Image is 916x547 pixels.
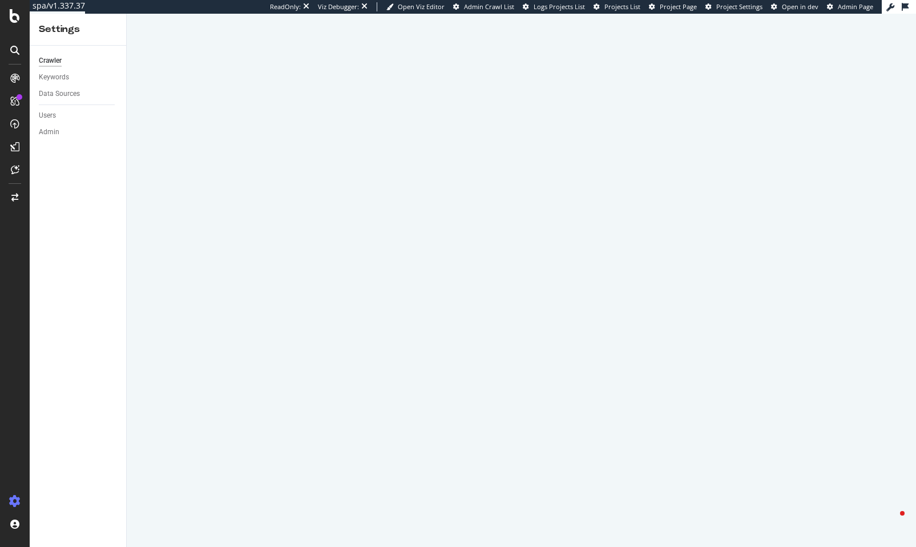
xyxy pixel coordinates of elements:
[877,508,905,536] iframe: Intercom live chat
[604,2,640,11] span: Projects List
[39,88,80,100] div: Data Sources
[453,2,514,11] a: Admin Crawl List
[827,2,873,11] a: Admin Page
[649,2,697,11] a: Project Page
[39,126,59,138] div: Admin
[782,2,818,11] span: Open in dev
[39,71,69,83] div: Keywords
[398,2,445,11] span: Open Viz Editor
[464,2,514,11] span: Admin Crawl List
[838,2,873,11] span: Admin Page
[716,2,762,11] span: Project Settings
[523,2,585,11] a: Logs Projects List
[39,126,118,138] a: Admin
[386,2,445,11] a: Open Viz Editor
[39,55,118,67] a: Crawler
[39,110,56,122] div: Users
[39,23,117,36] div: Settings
[594,2,640,11] a: Projects List
[39,88,118,100] a: Data Sources
[39,110,118,122] a: Users
[534,2,585,11] span: Logs Projects List
[705,2,762,11] a: Project Settings
[39,55,62,67] div: Crawler
[318,2,359,11] div: Viz Debugger:
[771,2,818,11] a: Open in dev
[39,71,118,83] a: Keywords
[270,2,301,11] div: ReadOnly:
[660,2,697,11] span: Project Page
